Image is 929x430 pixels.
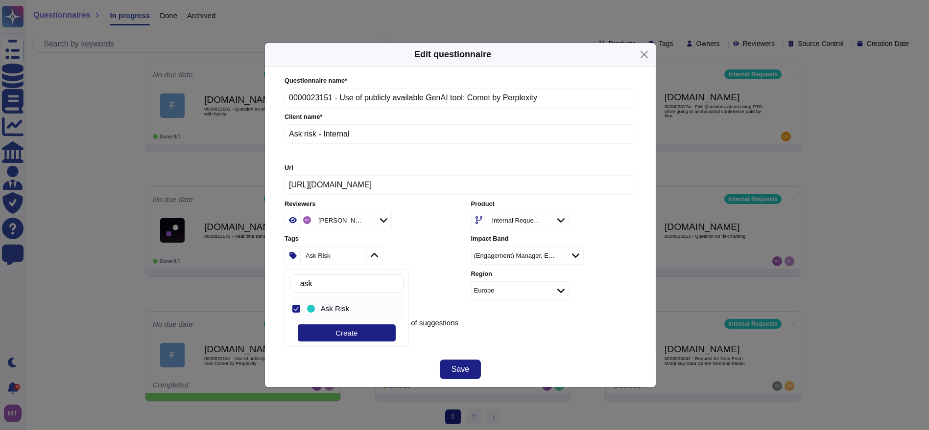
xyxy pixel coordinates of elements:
span: Ask Risk [321,304,349,313]
label: Region [471,271,636,277]
label: Questionnaire name [285,78,636,84]
div: Create [298,324,396,341]
button: Save [440,360,481,379]
h5: Edit questionnaire [414,48,491,61]
div: Ask Risk [305,297,393,319]
button: Close [637,47,652,62]
label: Client name [285,114,636,120]
label: Product [471,201,636,207]
div: Ask Risk [305,303,317,315]
label: Impact Band [471,236,636,242]
span: Save [452,365,469,373]
label: Tags [285,236,450,242]
div: Ask Risk [321,304,389,313]
img: user [303,216,311,224]
input: Search by keywords [295,275,403,292]
input: Enter company name of the client [285,124,636,144]
div: [PERSON_NAME] [318,217,363,224]
div: Ask Risk [306,252,331,259]
label: Suggestion source control [285,309,636,315]
input: Enter questionnaire name [285,88,636,108]
div: (Engagement) Manager, Expert [474,252,555,259]
label: Url [285,165,636,171]
div: Europe [474,287,495,294]
div: Internal Requests [492,217,541,224]
label: Reviewers [285,201,450,207]
input: Online platform url [285,175,636,195]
